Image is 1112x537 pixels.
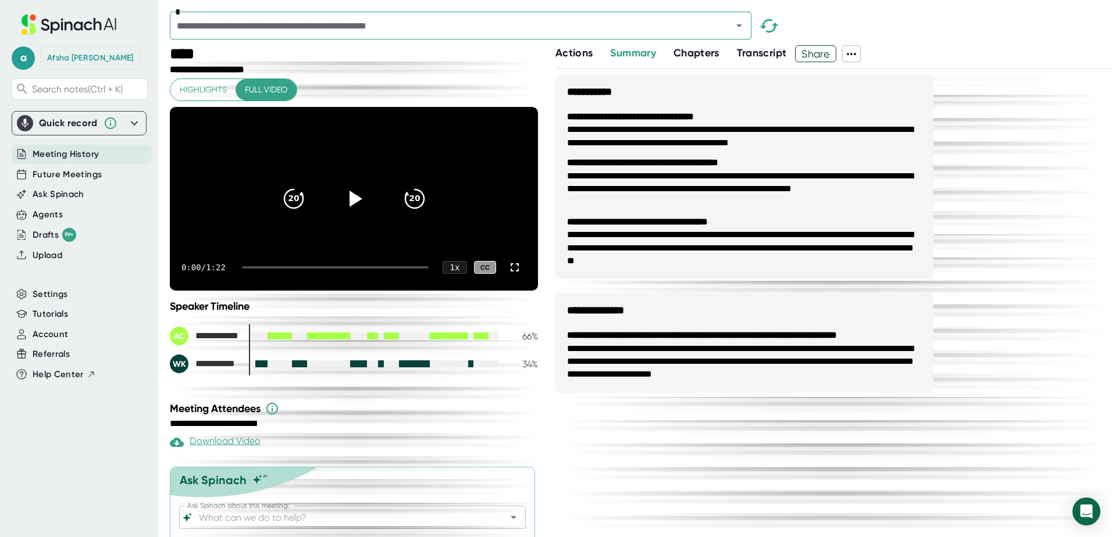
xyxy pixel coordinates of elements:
[170,435,261,449] div: Download Video
[505,509,522,525] button: Open
[731,17,747,34] button: Open
[33,328,68,341] button: Account
[737,46,787,59] span: Transcript
[474,261,496,274] div: CC
[33,228,76,242] button: Drafts 99+
[509,331,538,342] div: 66 %
[170,402,541,416] div: Meeting Attendees
[33,228,76,242] div: Drafts
[33,249,62,262] button: Upload
[12,46,35,70] span: a
[610,45,655,61] button: Summary
[33,208,63,221] button: Agents
[32,84,123,95] span: Search notes (Ctrl + K)
[62,228,76,242] div: 99+
[245,83,287,97] span: Full video
[170,355,188,373] div: WK
[555,45,593,61] button: Actions
[33,348,70,361] button: Referrals
[737,45,787,61] button: Transcript
[181,263,228,272] div: 0:00 / 1:22
[170,327,188,345] div: AC
[33,368,84,381] span: Help Center
[236,79,297,101] button: Full video
[33,188,84,201] button: Ask Spinach
[555,46,593,59] span: Actions
[610,46,655,59] span: Summary
[197,509,488,525] input: What can we do to help?
[443,261,467,274] div: 1 x
[17,112,141,135] div: Quick record
[170,79,236,101] button: Highlights
[509,359,538,370] div: 34 %
[33,168,102,181] button: Future Meetings
[33,368,96,381] button: Help Center
[180,83,227,97] span: Highlights
[673,45,719,61] button: Chapters
[39,117,98,129] div: Quick record
[47,53,134,63] div: Afsha Carter
[180,473,247,487] div: Ask Spinach
[1072,497,1100,525] div: Open Intercom Messenger
[795,45,836,62] button: Share
[33,288,68,301] button: Settings
[170,300,538,313] div: Speaker Timeline
[33,307,68,321] button: Tutorials
[33,148,99,161] button: Meeting History
[170,355,240,373] div: Wendy Kukla
[796,44,836,64] span: Share
[170,327,240,345] div: Afsha Carter
[673,46,719,59] span: Chapters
